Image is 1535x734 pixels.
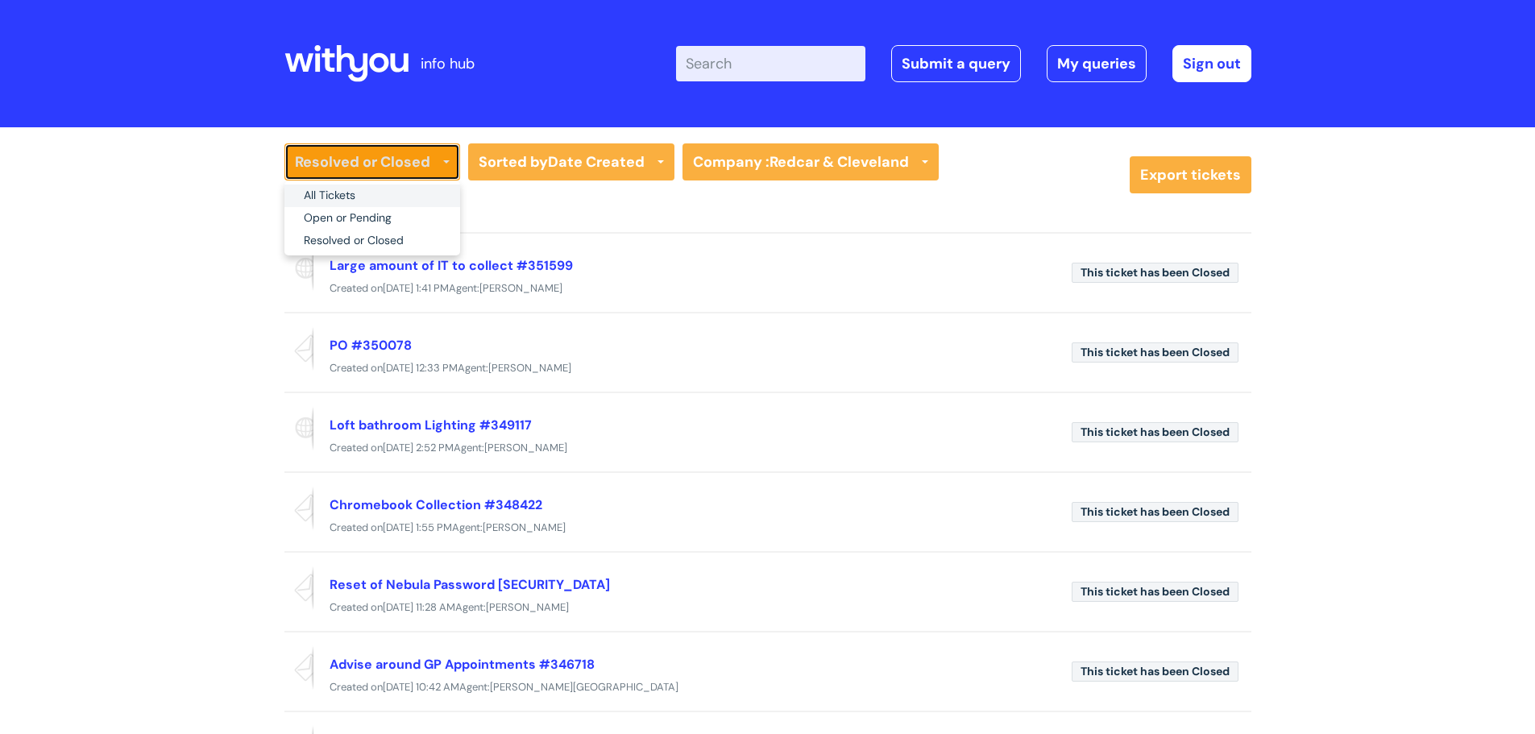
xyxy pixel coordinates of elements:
[330,337,412,354] a: PO #350078
[1130,156,1251,193] a: Export tickets
[383,281,449,295] span: [DATE] 1:41 PM
[383,680,459,694] span: [DATE] 10:42 AM
[676,46,865,81] input: Search
[486,600,569,614] span: [PERSON_NAME]
[330,257,573,274] a: Large amount of IT to collect #351599
[479,281,562,295] span: [PERSON_NAME]
[891,45,1021,82] a: Submit a query
[1072,582,1238,602] span: This ticket has been Closed
[483,520,566,534] span: [PERSON_NAME]
[284,678,1251,698] div: Created on Agent:
[548,152,645,172] b: Date Created
[284,207,460,230] a: Open or Pending
[284,279,1251,299] div: Created on Agent:
[490,680,678,694] span: [PERSON_NAME][GEOGRAPHIC_DATA]
[1047,45,1147,82] a: My queries
[330,417,532,433] a: Loft bathroom Lighting #349117
[1172,45,1251,82] a: Sign out
[330,576,610,593] a: Reset of Nebula Password [SECURITY_DATA]
[1072,661,1238,682] span: This ticket has been Closed
[421,51,475,77] p: info hub
[383,600,455,614] span: [DATE] 11:28 AM
[330,496,542,513] a: Chromebook Collection #348422
[284,566,313,611] span: Reported via email
[383,441,454,454] span: [DATE] 2:52 PM
[468,143,674,180] a: Sorted byDate Created
[383,520,452,534] span: [DATE] 1:55 PM
[484,441,567,454] span: [PERSON_NAME]
[284,359,1251,379] div: Created on Agent:
[676,45,1251,82] div: | -
[284,598,1251,618] div: Created on Agent:
[284,438,1251,458] div: Created on Agent:
[284,230,460,252] a: Resolved or Closed
[330,656,595,673] a: Advise around GP Appointments #346718
[284,518,1251,538] div: Created on Agent:
[284,326,313,371] span: Reported via email
[488,361,571,375] span: [PERSON_NAME]
[284,486,313,531] span: Reported via email
[1072,342,1238,363] span: This ticket has been Closed
[682,143,939,180] a: Company :Redcar & Cleveland
[770,152,909,172] strong: Redcar & Cleveland
[383,361,458,375] span: [DATE] 12:33 PM
[1072,263,1238,283] span: This ticket has been Closed
[284,247,313,292] span: Reported via portal
[1072,422,1238,442] span: This ticket has been Closed
[284,406,313,451] span: Reported via portal
[284,645,313,690] span: Reported via email
[284,143,460,180] a: Resolved or Closed
[1072,502,1238,522] span: This ticket has been Closed
[284,185,460,207] a: All Tickets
